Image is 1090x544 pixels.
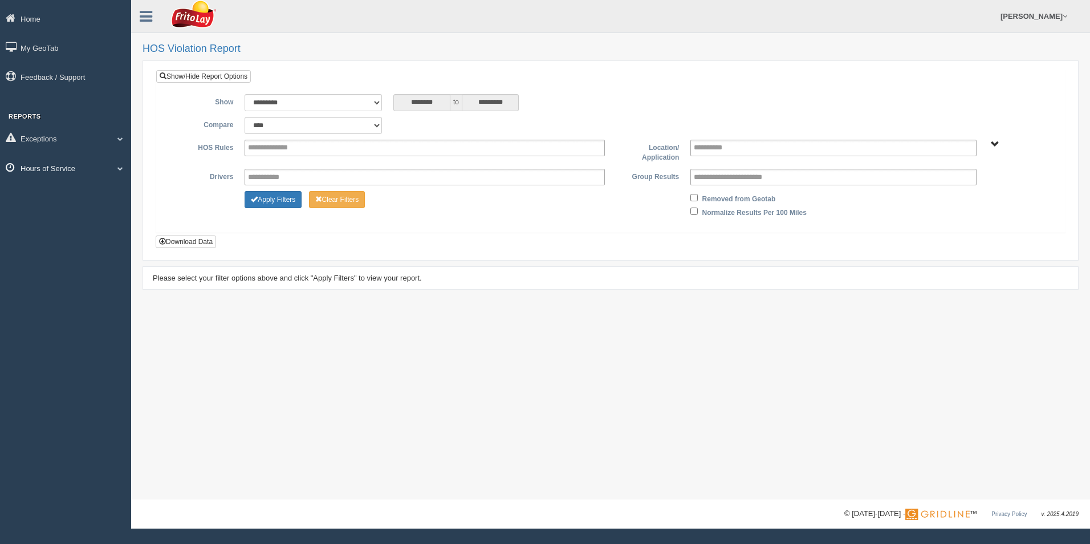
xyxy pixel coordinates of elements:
[165,169,239,182] label: Drivers
[1042,511,1079,517] span: v. 2025.4.2019
[611,169,685,182] label: Group Results
[702,191,776,205] label: Removed from Geotab
[991,511,1027,517] a: Privacy Policy
[905,509,970,520] img: Gridline
[165,94,239,108] label: Show
[309,191,365,208] button: Change Filter Options
[245,191,302,208] button: Change Filter Options
[611,140,685,163] label: Location/ Application
[156,236,216,248] button: Download Data
[143,43,1079,55] h2: HOS Violation Report
[153,274,422,282] span: Please select your filter options above and click "Apply Filters" to view your report.
[702,205,807,218] label: Normalize Results Per 100 Miles
[156,70,251,83] a: Show/Hide Report Options
[844,508,1079,520] div: © [DATE]-[DATE] - ™
[450,94,462,111] span: to
[165,117,239,131] label: Compare
[165,140,239,153] label: HOS Rules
